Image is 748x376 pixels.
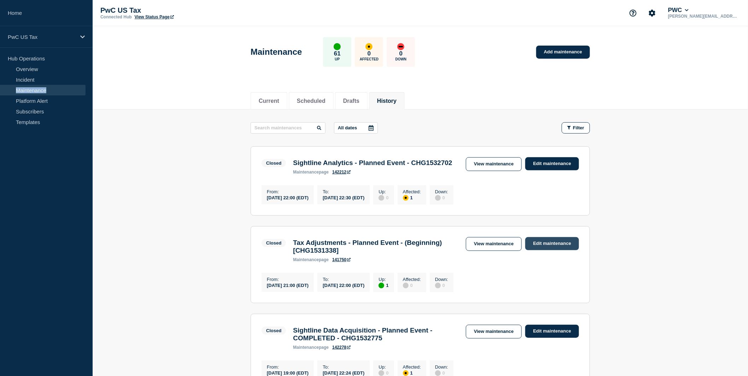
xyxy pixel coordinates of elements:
[332,257,351,262] a: 141750
[323,277,364,282] p: To :
[435,283,441,288] div: disabled
[267,194,309,200] div: [DATE] 22:00 (EDT)
[343,98,360,104] button: Drafts
[435,277,448,282] p: Down :
[379,277,388,282] p: Up :
[573,125,584,130] span: Filter
[399,50,403,57] p: 0
[536,46,590,59] a: Add maintenance
[293,345,319,350] span: maintenance
[562,122,590,134] button: Filter
[338,125,357,130] p: All dates
[403,370,421,376] div: 1
[435,189,448,194] p: Down :
[403,370,409,376] div: affected
[332,345,351,350] a: 142278
[293,239,459,254] h3: Tax Adjustments - Planned Event - (Beginning) [CHG1531338]
[293,345,329,350] p: page
[403,283,409,288] div: disabled
[293,327,459,342] h3: Sightline Data Acquisition - Planned Event - COMPLETED - CHG1532775
[667,7,690,14] button: PWC
[266,240,281,246] div: Closed
[323,282,364,288] div: [DATE] 22:00 (EDT)
[323,370,364,376] div: [DATE] 22:24 (EDT)
[397,43,404,50] div: down
[368,50,371,57] p: 0
[435,195,441,201] div: disabled
[251,122,326,134] input: Search maintenances
[379,370,384,376] div: disabled
[379,189,388,194] p: Up :
[379,195,384,201] div: disabled
[466,157,522,171] a: View maintenance
[293,159,452,167] h3: Sightline Analytics - Planned Event - CHG1532702
[403,195,409,201] div: affected
[323,364,364,370] p: To :
[100,14,132,19] p: Connected Hub
[366,43,373,50] div: affected
[135,14,174,19] a: View Status Page
[435,370,441,376] div: disabled
[251,47,302,57] h1: Maintenance
[267,189,309,194] p: From :
[379,364,388,370] p: Up :
[379,370,388,376] div: 0
[525,325,579,338] a: Edit maintenance
[267,370,309,376] div: [DATE] 19:00 (EDT)
[379,194,388,201] div: 0
[267,364,309,370] p: From :
[667,14,740,19] p: [PERSON_NAME][EMAIL_ADDRESS][PERSON_NAME][DOMAIN_NAME]
[293,257,329,262] p: page
[379,282,388,288] div: 1
[377,98,397,104] button: History
[323,189,364,194] p: To :
[293,257,319,262] span: maintenance
[266,160,281,166] div: Closed
[8,34,76,40] p: PwC US Tax
[100,6,242,14] p: PwC US Tax
[335,57,340,61] p: Up
[360,57,379,61] p: Affected
[379,283,384,288] div: up
[626,6,641,20] button: Support
[259,98,279,104] button: Current
[267,277,309,282] p: From :
[396,57,407,61] p: Down
[525,237,579,250] a: Edit maintenance
[293,170,319,175] span: maintenance
[266,328,281,333] div: Closed
[403,364,421,370] p: Affected :
[293,170,329,175] p: page
[403,282,421,288] div: 0
[267,282,309,288] div: [DATE] 21:00 (EDT)
[466,325,522,339] a: View maintenance
[334,50,341,57] p: 61
[435,364,448,370] p: Down :
[334,122,378,134] button: All dates
[297,98,326,104] button: Scheduled
[435,370,448,376] div: 0
[403,277,421,282] p: Affected :
[466,237,522,251] a: View maintenance
[323,194,364,200] div: [DATE] 22:30 (EDT)
[525,157,579,170] a: Edit maintenance
[435,194,448,201] div: 0
[403,194,421,201] div: 1
[645,6,660,20] button: Account settings
[332,170,351,175] a: 142212
[334,43,341,50] div: up
[435,282,448,288] div: 0
[403,189,421,194] p: Affected :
